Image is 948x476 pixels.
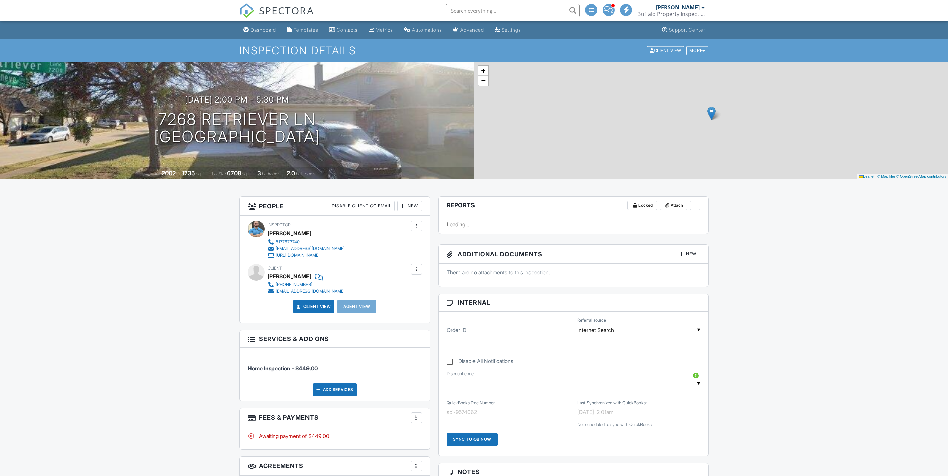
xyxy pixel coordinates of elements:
[313,383,357,396] div: Add Services
[447,326,466,334] label: Order ID
[268,281,345,288] a: [PHONE_NUMBER]
[577,317,606,323] label: Referral source
[239,45,709,56] h1: Inspection Details
[875,174,876,178] span: |
[401,24,445,37] a: Automations (Advanced)
[481,76,485,85] span: −
[268,239,345,245] a: 8177673740
[412,27,442,33] div: Automations
[259,3,314,17] span: SPECTORA
[276,253,320,258] div: [URL][DOMAIN_NAME]
[250,27,276,33] div: Dashboard
[669,27,705,33] div: Support Center
[478,66,488,76] a: Zoom in
[460,27,484,33] div: Advanced
[268,252,345,259] a: [URL][DOMAIN_NAME]
[446,4,580,17] input: Search everything...
[268,266,282,271] span: Client
[295,303,331,310] a: Client View
[877,174,895,178] a: © MapTiler
[647,46,684,55] div: Client View
[296,171,315,176] span: bathrooms
[329,201,395,211] div: Disable Client CC Email
[248,353,422,378] li: Service: Home Inspection
[241,24,279,37] a: Dashboard
[577,400,647,406] label: Last Synchronized with QuickBooks:
[686,46,708,55] div: More
[896,174,946,178] a: © OpenStreetMap contributors
[154,111,320,146] h1: 7268 Retriever Ln [GEOGRAPHIC_DATA]
[268,222,291,227] span: Inspector
[268,228,311,239] div: [PERSON_NAME]
[447,400,495,406] label: QuickBooks Doc Number
[478,76,488,86] a: Zoom out
[646,48,686,53] a: Client View
[366,24,396,37] a: Metrics
[185,95,289,104] h3: [DATE] 2:00 pm - 5:30 pm
[240,457,430,476] h3: Agreements
[577,422,652,427] span: Not scheduled to sync with QuickBooks
[276,246,345,251] div: [EMAIL_ADDRESS][DOMAIN_NAME]
[326,24,360,37] a: Contacts
[397,201,422,211] div: New
[376,27,393,33] div: Metrics
[481,66,485,75] span: +
[240,197,430,216] h3: People
[337,27,358,33] div: Contacts
[239,3,254,18] img: The Best Home Inspection Software - Spectora
[242,171,251,176] span: sq.ft.
[447,358,513,366] label: Disable All Notifications
[212,171,226,176] span: Lot Size
[656,4,700,11] div: [PERSON_NAME]
[447,269,701,276] p: There are no attachments to this inspection.
[268,245,345,252] a: [EMAIL_ADDRESS][DOMAIN_NAME]
[502,27,521,33] div: Settings
[248,432,422,440] div: Awaiting payment of $449.00.
[240,408,430,427] h3: Fees & Payments
[182,169,195,177] div: 1735
[676,249,700,259] div: New
[257,169,261,177] div: 3
[162,169,176,177] div: 2002
[240,330,430,348] h3: Services & Add ons
[287,169,295,177] div: 2.0
[439,245,709,264] h3: Additional Documents
[439,294,709,312] h3: Internal
[239,9,314,23] a: SPECTORA
[262,171,280,176] span: bedrooms
[707,107,716,120] img: Marker
[294,27,318,33] div: Templates
[447,371,474,377] label: Discount code
[196,171,206,176] span: sq. ft.
[447,433,498,446] div: Sync to QB Now
[276,239,300,245] div: 8177673740
[276,289,345,294] div: [EMAIL_ADDRESS][DOMAIN_NAME]
[659,24,708,37] a: Support Center
[268,271,311,281] div: [PERSON_NAME]
[450,24,487,37] a: Advanced
[859,174,874,178] a: Leaflet
[637,11,705,17] div: Buffalo Property Inspections
[268,288,345,295] a: [EMAIL_ADDRESS][DOMAIN_NAME]
[227,169,241,177] div: 6708
[153,171,161,176] span: Built
[276,282,312,287] div: [PHONE_NUMBER]
[492,24,524,37] a: Settings
[284,24,321,37] a: Templates
[248,365,318,372] span: Home Inspection - $449.00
